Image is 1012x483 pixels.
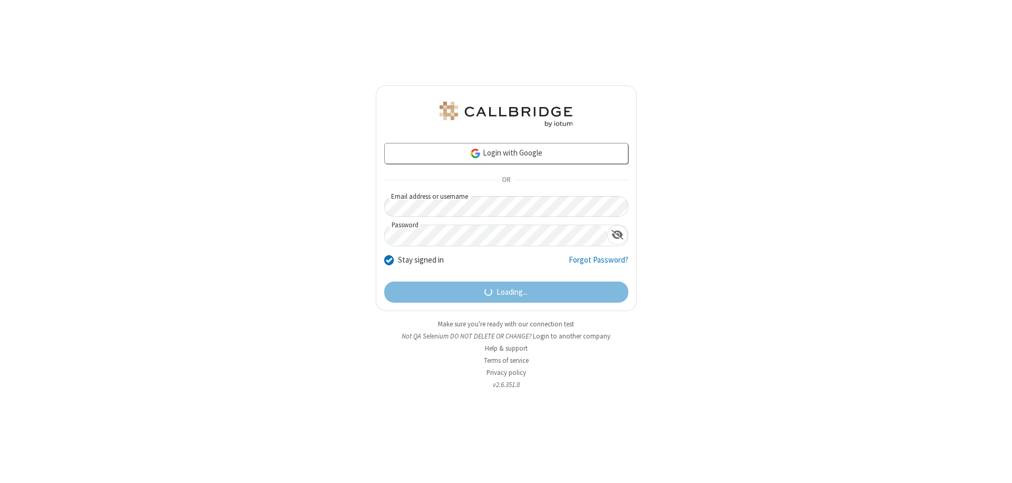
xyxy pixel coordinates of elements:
a: Login with Google [384,143,628,164]
div: Show password [607,225,628,245]
li: Not QA Selenium DO NOT DELETE OR CHANGE? [376,331,637,341]
a: Terms of service [484,356,529,365]
li: v2.6.351.8 [376,380,637,390]
button: Login to another company [533,331,610,341]
label: Stay signed in [398,254,444,266]
a: Help & support [485,344,528,353]
input: Password [385,225,607,246]
button: Loading... [384,282,628,303]
a: Forgot Password? [569,254,628,274]
input: Email address or username [384,196,628,217]
span: Loading... [497,286,528,298]
a: Privacy policy [486,368,526,377]
img: QA Selenium DO NOT DELETE OR CHANGE [437,102,575,127]
span: OR [498,173,514,188]
a: Make sure you're ready with our connection test [438,320,574,329]
img: google-icon.png [470,148,481,159]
